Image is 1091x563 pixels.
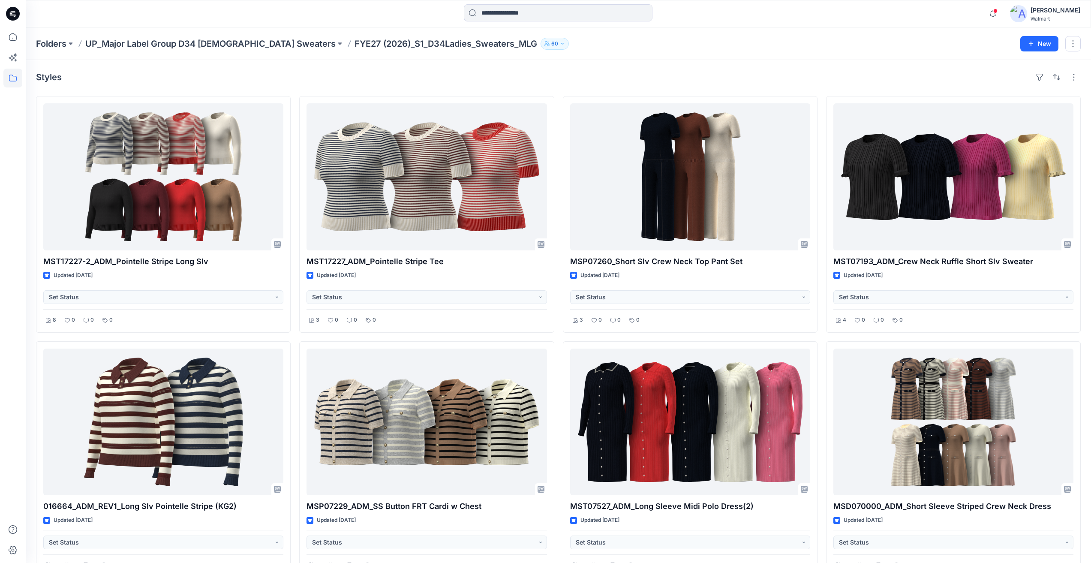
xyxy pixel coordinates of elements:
[570,500,810,512] p: MST07527_ADM_Long Sleeve Midi Polo Dress(2)
[43,500,283,512] p: 016664_ADM_REV1_Long Slv Pointelle Stripe (KG2)
[43,256,283,268] p: MST17227-2_ADM_Pointelle Stripe Long Slv
[36,38,66,50] a: Folders
[1031,15,1080,22] div: Walmart
[54,516,93,525] p: Updated [DATE]
[355,38,537,50] p: FYE27 (2026)_S1_D34Ladies_Sweaters_MLG
[1020,36,1058,51] button: New
[1010,5,1027,22] img: avatar
[307,349,547,496] a: MSP07229_ADM_SS Button FRT Cardi w Chest
[570,103,810,250] a: MSP07260_Short Slv Crew Neck Top Pant Set
[307,500,547,512] p: MSP07229_ADM_SS Button FRT Cardi w Chest
[881,316,884,325] p: 0
[598,316,602,325] p: 0
[1031,5,1080,15] div: [PERSON_NAME]
[833,349,1073,496] a: MSD070000_ADM_Short Sleeve Striped Crew Neck Dress
[580,316,583,325] p: 3
[43,349,283,496] a: 016664_ADM_REV1_Long Slv Pointelle Stripe (KG2)
[617,316,621,325] p: 0
[844,271,883,280] p: Updated [DATE]
[43,103,283,250] a: MST17227-2_ADM_Pointelle Stripe Long Slv
[109,316,113,325] p: 0
[36,72,62,82] h4: Styles
[85,38,336,50] a: UP_Major Label Group D34 [DEMOGRAPHIC_DATA] Sweaters
[636,316,640,325] p: 0
[53,316,56,325] p: 8
[833,500,1073,512] p: MSD070000_ADM_Short Sleeve Striped Crew Neck Dress
[307,103,547,250] a: MST17227_ADM_Pointelle Stripe Tee
[317,271,356,280] p: Updated [DATE]
[335,316,338,325] p: 0
[541,38,569,50] button: 60
[899,316,903,325] p: 0
[317,516,356,525] p: Updated [DATE]
[316,316,319,325] p: 3
[551,39,558,48] p: 60
[72,316,75,325] p: 0
[373,316,376,325] p: 0
[307,256,547,268] p: MST17227_ADM_Pointelle Stripe Tee
[580,271,619,280] p: Updated [DATE]
[580,516,619,525] p: Updated [DATE]
[90,316,94,325] p: 0
[862,316,865,325] p: 0
[833,103,1073,250] a: MST07193_ADM_Crew Neck Ruffle Short Slv Sweater
[833,256,1073,268] p: MST07193_ADM_Crew Neck Ruffle Short Slv Sweater
[844,516,883,525] p: Updated [DATE]
[54,271,93,280] p: Updated [DATE]
[570,256,810,268] p: MSP07260_Short Slv Crew Neck Top Pant Set
[843,316,846,325] p: 4
[570,349,810,496] a: MST07527_ADM_Long Sleeve Midi Polo Dress(2)
[354,316,357,325] p: 0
